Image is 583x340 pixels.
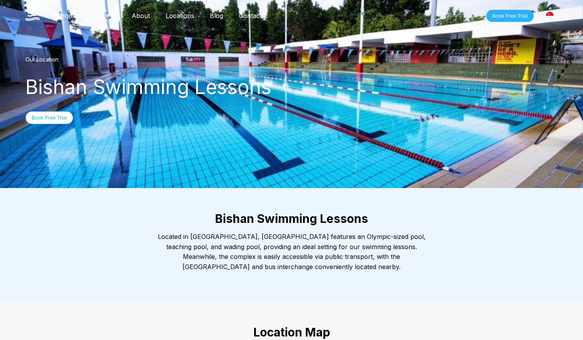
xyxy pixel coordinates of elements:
img: Singapore [546,12,554,20]
a: Locations [158,12,202,20]
button: Book Free Trial [25,111,73,124]
h2: Bishan Swimming Lessons [10,212,574,226]
a: Classes [86,12,124,20]
a: Blog [202,12,231,20]
button: Book Free Trial [486,10,533,22]
div: [GEOGRAPHIC_DATA] [541,7,558,24]
div: Bishan Swimming Lessons [25,75,558,99]
a: Contact [231,12,270,20]
div: Located in [GEOGRAPHIC_DATA], [GEOGRAPHIC_DATA] features an Olympic-sized pool, teaching pool, an... [151,232,433,272]
img: The Swim Starter Logo [25,9,40,21]
h2: Location Map [10,325,574,339]
div: Our Location [25,56,558,63]
a: Home [52,12,86,20]
a: About [124,12,158,20]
